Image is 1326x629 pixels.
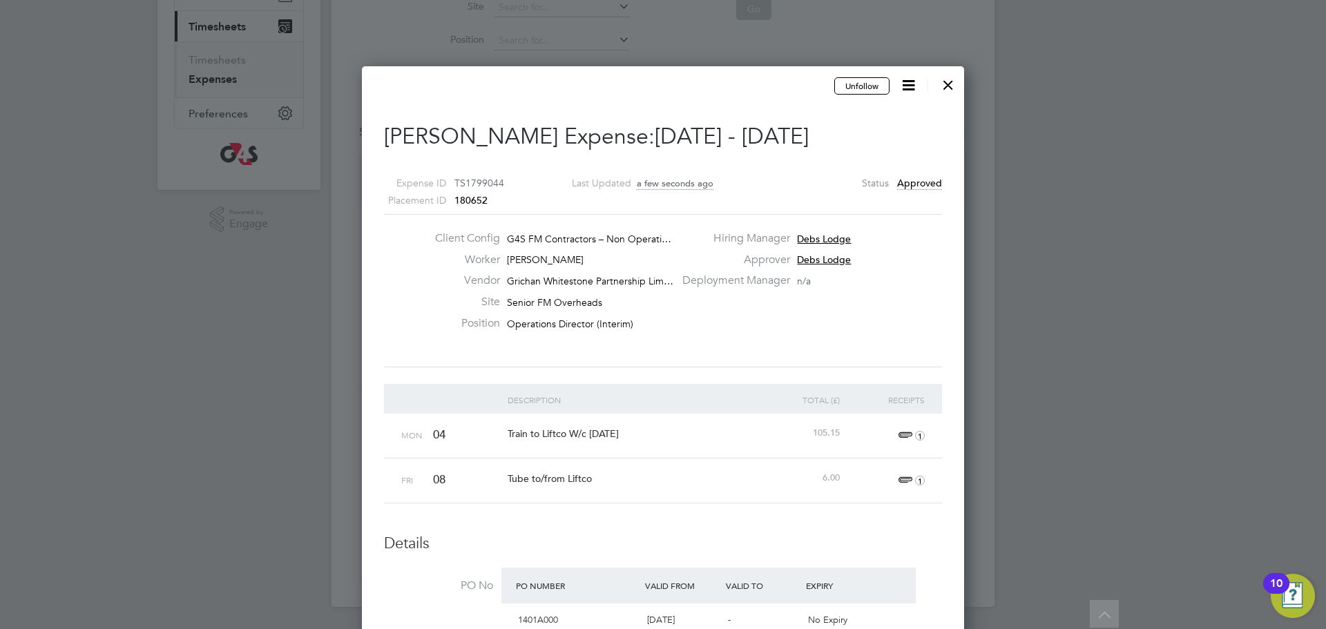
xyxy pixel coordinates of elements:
span: 180652 [454,194,488,206]
label: Worker [424,253,500,267]
span: Fri [401,474,413,485]
label: Client Config [424,231,500,246]
span: 6.00 [823,472,840,483]
span: [DATE] [647,614,675,626]
span: 1401A000 [518,614,558,626]
label: Expense ID [367,175,446,192]
span: - [728,614,731,626]
span: G4S FM Contractors – Non Operati… [507,233,671,245]
span: Grichan Whitestone Partnership Lim… [507,275,673,287]
div: Expiry [803,573,883,598]
h2: [PERSON_NAME] Expense: [384,122,942,151]
span: Mon [401,429,422,441]
button: Open Resource Center, 10 new notifications [1271,574,1315,618]
span: 08 [433,472,445,487]
label: PO No [384,579,493,593]
span: Train to Liftco W/c [DATE] [508,427,619,440]
span: Senior FM Overheads [507,296,602,309]
span: Debs Lodge [797,233,851,245]
i: 1 [915,476,925,485]
label: Site [424,295,500,309]
div: 10 [1270,583,1282,601]
span: Debs Lodge [797,253,851,266]
label: Placement ID [367,192,446,209]
span: 105.15 [813,427,840,438]
span: Tube to/from Liftco [508,472,592,485]
i: 1 [915,431,925,441]
label: Deployment Manager [674,273,790,288]
span: [PERSON_NAME] [507,253,584,266]
label: Position [424,316,500,331]
span: n/a [797,275,811,287]
span: a few seconds ago [637,177,713,190]
label: Status [862,175,889,192]
label: Approver [674,253,790,267]
span: Approved [897,177,942,190]
div: Valid To [722,573,803,598]
div: Receipts [843,384,928,416]
label: Last Updated [552,175,631,192]
div: Total (£) [758,384,843,416]
span: [DATE] - [DATE] [655,123,809,150]
button: Unfollow [834,77,890,95]
label: Hiring Manager [674,231,790,246]
div: Description [504,384,759,416]
span: TS1799044 [454,177,504,189]
span: 04 [433,427,445,442]
span: No Expiry [808,614,847,626]
div: PO Number [512,573,642,598]
h3: Details [384,534,942,554]
label: Vendor [424,273,500,288]
span: Operations Director (Interim) [507,318,633,330]
div: Valid From [642,573,722,598]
